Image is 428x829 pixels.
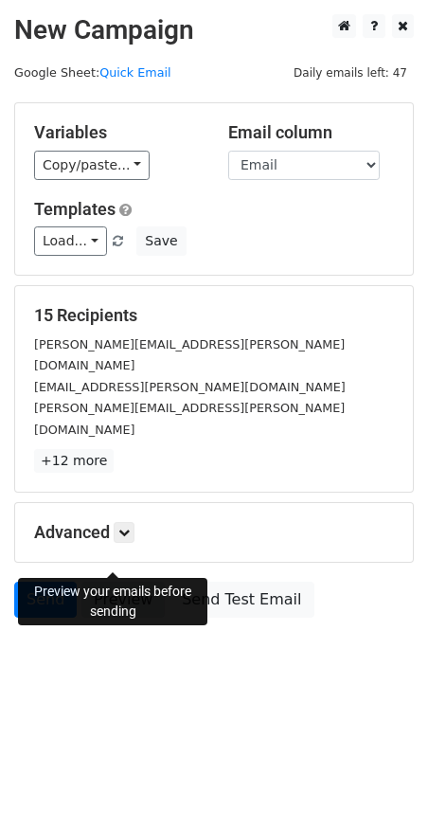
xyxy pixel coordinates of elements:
a: +12 more [34,449,114,473]
a: Copy/paste... [34,151,150,180]
iframe: Chat Widget [333,738,428,829]
h5: 15 Recipients [34,305,394,326]
button: Save [136,226,186,256]
small: [PERSON_NAME][EMAIL_ADDRESS][PERSON_NAME][DOMAIN_NAME] [34,401,345,437]
a: Send Test Email [169,582,313,618]
h5: Email column [228,122,394,143]
span: Daily emails left: 47 [287,63,414,83]
h5: Variables [34,122,200,143]
small: [PERSON_NAME][EMAIL_ADDRESS][PERSON_NAME][DOMAIN_NAME] [34,337,345,373]
a: Templates [34,199,116,219]
a: Send [14,582,77,618]
small: Google Sheet: [14,65,171,80]
div: Preview your emails before sending [18,578,207,625]
a: Daily emails left: 47 [287,65,414,80]
h5: Advanced [34,522,394,543]
small: [EMAIL_ADDRESS][PERSON_NAME][DOMAIN_NAME] [34,380,346,394]
a: Load... [34,226,107,256]
a: Quick Email [99,65,170,80]
h2: New Campaign [14,14,414,46]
